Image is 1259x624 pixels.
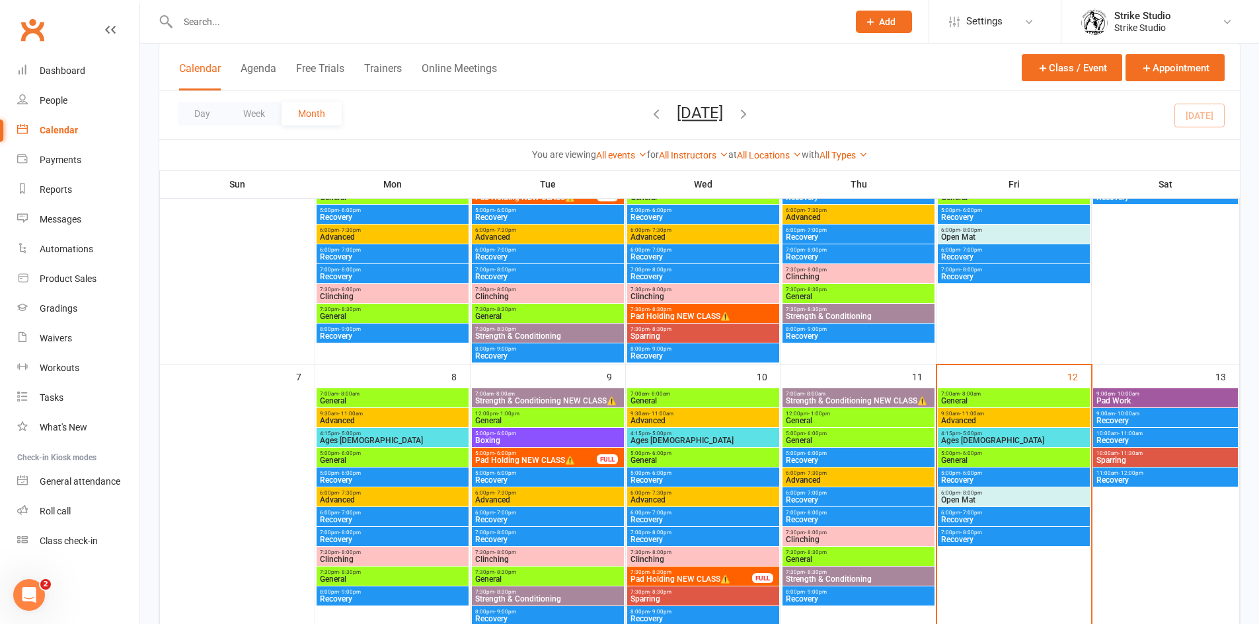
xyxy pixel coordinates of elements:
span: - 12:00pm [1118,470,1143,476]
span: Advanced [630,417,777,425]
span: 7:00pm [785,247,932,253]
span: - 6:00pm [650,450,671,456]
div: Waivers [40,333,72,343]
span: Recovery [785,253,932,261]
span: Strength & Conditioning [785,312,932,320]
span: - 9:00pm [650,346,671,352]
th: Tue [471,170,626,198]
button: Class / Event [1022,54,1122,81]
span: 6:00pm [319,510,466,516]
span: Recovery [785,496,932,504]
span: Recovery [1096,436,1235,444]
span: Recovery [940,516,1087,524]
span: 7:30pm [475,306,621,312]
span: 7:00pm [319,267,466,273]
a: All Types [820,150,868,160]
span: - 7:00pm [960,510,982,516]
div: People [40,95,67,106]
span: Recovery [475,273,621,281]
span: - 8:00am [649,391,670,397]
div: Messages [40,214,81,225]
button: Day [178,102,227,125]
button: Appointment [1125,54,1225,81]
span: - 8:00pm [960,227,982,233]
span: 7:30pm [475,287,621,293]
span: - 6:00pm [494,470,516,476]
span: 9:30am [630,411,777,417]
span: Clinching [475,293,621,300]
th: Wed [626,170,781,198]
span: 6:00pm [630,227,777,233]
span: 7:30pm [319,287,466,293]
span: - 8:00pm [805,510,827,516]
a: Calendar [17,116,139,145]
span: Pad Holding NEW CLASS⚠️ [475,456,597,464]
span: - 8:30pm [339,306,361,312]
span: - 6:00pm [960,450,982,456]
span: 7:30pm [630,287,777,293]
div: Calendar [40,125,78,135]
span: - 5:00pm [960,431,982,436]
span: 4:15pm [319,431,466,436]
span: Recovery [1096,476,1235,484]
input: Search... [174,13,839,31]
span: Recovery [1096,417,1235,425]
span: General [475,312,621,320]
span: Recovery [940,253,1087,261]
span: Recovery [475,476,621,484]
th: Sun [160,170,315,198]
div: Strike Studio [1114,22,1171,34]
div: Automations [40,244,93,254]
span: General [785,293,932,300]
span: - 10:00am [1115,391,1139,397]
span: - 9:00pm [494,346,516,352]
span: 5:00pm [630,470,777,476]
span: 7:00am [630,391,777,397]
span: - 6:00pm [339,450,361,456]
span: Recovery [785,332,932,340]
div: What's New [40,422,87,433]
span: Advanced [319,417,466,425]
div: 9 [607,365,625,387]
a: General attendance kiosk mode [17,467,139,497]
span: 6:00pm [319,490,466,496]
a: Waivers [17,324,139,353]
span: 5:00pm [940,207,1087,213]
div: General attendance [40,476,120,487]
iframe: Intercom live chat [13,579,45,611]
span: 12:00pm [475,411,621,417]
span: - 8:00am [960,391,981,397]
span: - 11:00am [1118,431,1143,436]
span: Recovery [319,213,466,221]
span: - 11:00am [960,411,984,417]
a: Gradings [17,294,139,324]
span: Recovery [475,253,621,261]
span: - 7:00pm [339,247,361,253]
span: - 6:00pm [805,431,827,436]
span: 8:00pm [785,326,932,332]
span: Recovery [475,352,621,360]
span: Sparring [1096,456,1235,464]
button: Trainers [364,62,402,90]
span: - 7:00pm [494,510,516,516]
span: Add [879,17,896,27]
span: - 8:00pm [805,247,827,253]
span: 7:00pm [630,267,777,273]
span: 6:00pm [940,227,1087,233]
span: - 8:30pm [650,306,671,312]
span: 6:00pm [630,510,777,516]
span: - 7:00pm [494,247,516,253]
span: - 8:00pm [650,287,671,293]
span: Recovery [630,253,777,261]
span: - 6:00pm [339,207,361,213]
span: - 8:00am [494,391,515,397]
span: - 7:30pm [339,227,361,233]
span: Boxing [475,436,621,444]
span: Strength & Conditioning NEW CLASS⚠️ [475,397,621,405]
span: Recovery [319,253,466,261]
span: 6:00pm [630,247,777,253]
a: Payments [17,145,139,175]
span: Strength & Conditioning NEW CLASS⚠️ [785,397,932,405]
span: 5:00pm [475,470,621,476]
a: Workouts [17,353,139,383]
